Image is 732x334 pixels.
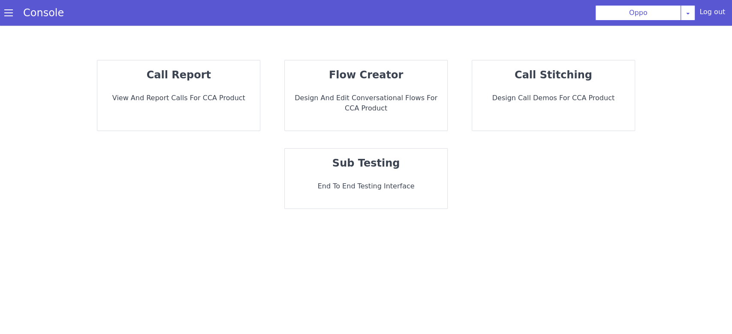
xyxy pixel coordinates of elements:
[106,86,255,100] p: View and report calls for CCA Product
[291,179,440,194] p: End to End Testing Interface
[703,16,729,31] div: Log out
[293,91,443,116] p: Design and Edit Conversational flows for CCA Product
[332,156,400,170] strong: sub testing
[517,73,595,87] strong: call stitching
[481,96,630,110] p: Design call demos for CCA Product
[599,12,685,30] button: Oppo
[331,68,406,82] strong: flow creator
[149,63,214,77] strong: call report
